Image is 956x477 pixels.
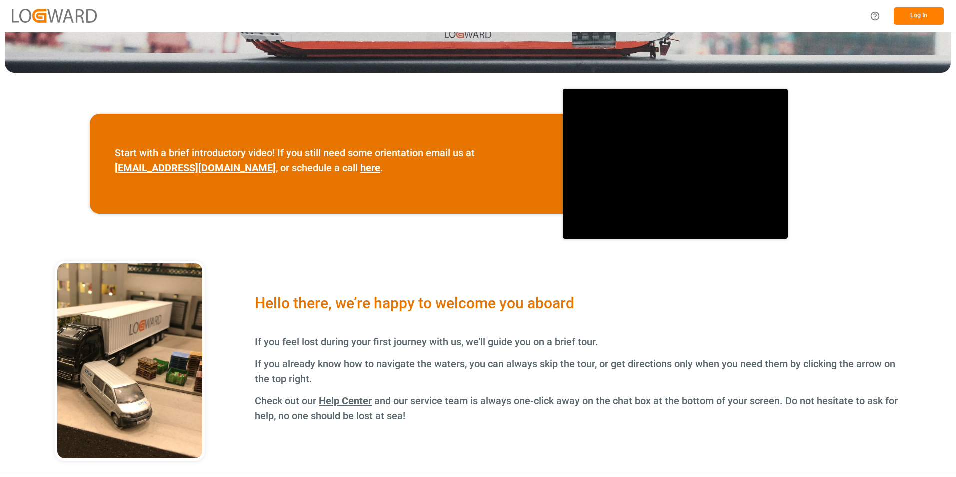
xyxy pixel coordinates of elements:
[894,7,944,25] button: Log In
[255,334,911,349] p: If you feel lost during your first journey with us, we’ll guide you on a brief tour.
[360,162,380,174] a: here
[255,393,911,423] p: Check out our and our service team is always one-click away on the chat box at the bottom of your...
[255,356,911,386] p: If you already know how to navigate the waters, you can always skip the tour, or get directions o...
[255,292,911,314] div: Hello there, we’re happy to welcome you aboard
[115,145,538,175] p: Start with a brief introductory video! If you still need some orientation email us at , or schedu...
[12,9,97,22] img: Logward_new_orange.png
[563,89,788,239] iframe: video
[115,162,276,174] a: [EMAIL_ADDRESS][DOMAIN_NAME]
[319,395,372,407] a: Help Center
[864,5,886,27] button: Help Center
